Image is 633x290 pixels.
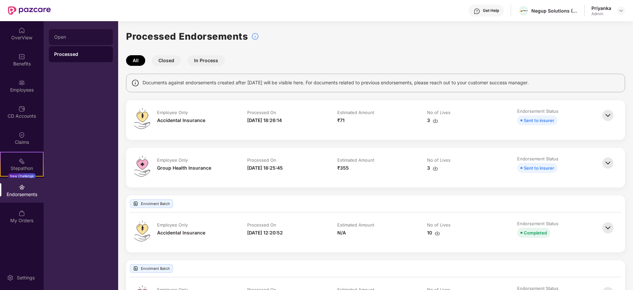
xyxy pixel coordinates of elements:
div: 10 [427,229,440,236]
img: svg+xml;base64,PHN2ZyBpZD0iQmFjay0zMngzMiIgeG1sbnM9Imh0dHA6Ly93d3cudzMub3JnLzIwMDAvc3ZnIiB3aWR0aD... [601,221,615,235]
div: Accidental Insurance [157,229,205,236]
img: svg+xml;base64,PHN2ZyBpZD0iRW1wbG95ZWVzIiB4bWxucz0iaHR0cDovL3d3dy53My5vcmcvMjAwMC9zdmciIHdpZHRoPS... [18,79,25,86]
div: 3 [427,117,438,124]
div: Processed On [247,157,276,163]
div: No of Lives [427,109,450,115]
img: svg+xml;base64,PHN2ZyBpZD0iQmFjay0zMngzMiIgeG1sbnM9Imh0dHA6Ly93d3cudzMub3JnLzIwMDAvc3ZnIiB3aWR0aD... [601,156,615,170]
div: Endorsement Status [517,156,558,162]
img: svg+xml;base64,PHN2ZyBpZD0iQmFjay0zMngzMiIgeG1sbnM9Imh0dHA6Ly93d3cudzMub3JnLzIwMDAvc3ZnIiB3aWR0aD... [601,108,615,123]
img: svg+xml;base64,PHN2ZyBpZD0iQ0RfQWNjb3VudHMiIGRhdGEtbmFtZT0iQ0QgQWNjb3VudHMiIHhtbG5zPSJodHRwOi8vd3... [18,105,25,112]
img: svg+xml;base64,PHN2ZyBpZD0iTXlfT3JkZXJzIiBkYXRhLW5hbWU9Ik15IE9yZGVycyIgeG1sbnM9Imh0dHA6Ly93d3cudz... [18,210,25,217]
div: No of Lives [427,222,450,228]
div: Processed [54,51,108,58]
img: svg+xml;base64,PHN2ZyBpZD0iSW5mb18tXzMyeDMyIiBkYXRhLW5hbWU9IkluZm8gLSAzMngzMiIgeG1sbnM9Imh0dHA6Ly... [251,32,259,40]
img: svg+xml;base64,PHN2ZyBpZD0iRW5kb3JzZW1lbnRzIiB4bWxucz0iaHR0cDovL3d3dy53My5vcmcvMjAwMC9zdmciIHdpZH... [18,184,25,190]
img: svg+xml;base64,PHN2ZyB4bWxucz0iaHR0cDovL3d3dy53My5vcmcvMjAwMC9zdmciIHdpZHRoPSI0OS4zMiIgaGVpZ2h0PS... [134,108,150,129]
div: Stepathon [1,165,43,172]
div: [DATE] 18:25:45 [247,164,283,172]
div: Processed On [247,222,276,228]
div: [DATE] 12:20:52 [247,229,283,236]
img: svg+xml;base64,PHN2ZyBpZD0iVXBsb2FkX0xvZ3MiIGRhdGEtbmFtZT0iVXBsb2FkIExvZ3MiIHhtbG5zPSJodHRwOi8vd3... [133,201,138,206]
button: In Process [187,55,225,66]
div: Endorsement Status [517,108,558,114]
img: svg+xml;base64,PHN2ZyBpZD0iRG93bmxvYWQtMzJ4MzIiIHhtbG5zPSJodHRwOi8vd3d3LnczLm9yZy8yMDAwL3N2ZyIgd2... [435,230,440,236]
div: Admin [591,11,611,17]
div: Get Help [483,8,499,13]
img: svg+xml;base64,PHN2ZyB4bWxucz0iaHR0cDovL3d3dy53My5vcmcvMjAwMC9zdmciIHdpZHRoPSI0OS4zMiIgaGVpZ2h0PS... [134,156,150,177]
div: Employee Only [157,109,188,115]
div: Sent to insurer [524,164,554,172]
img: logo-h60.png [519,10,528,13]
div: Enrolment Batch [130,264,173,273]
button: All [126,55,145,66]
h1: Processed Endorsements [126,29,248,44]
div: Negup Solutions (Opc) Private Limited [531,8,578,14]
img: svg+xml;base64,PHN2ZyBpZD0iRG93bmxvYWQtMzJ4MzIiIHhtbG5zPSJodHRwOi8vd3d3LnczLm9yZy8yMDAwL3N2ZyIgd2... [433,166,438,171]
div: ₹355 [337,164,349,172]
img: svg+xml;base64,PHN2ZyB4bWxucz0iaHR0cDovL3d3dy53My5vcmcvMjAwMC9zdmciIHdpZHRoPSI0OS4zMiIgaGVpZ2h0PS... [134,221,150,241]
div: Endorsement Status [517,221,558,227]
div: [DATE] 18:26:14 [247,117,282,124]
div: Completed [524,229,547,236]
img: svg+xml;base64,PHN2ZyBpZD0iQmVuZWZpdHMiIHhtbG5zPSJodHRwOi8vd3d3LnczLm9yZy8yMDAwL3N2ZyIgd2lkdGg9Ij... [18,53,25,60]
div: Accidental Insurance [157,117,205,124]
div: Sent to insurer [524,117,554,124]
div: Enrolment Batch [130,199,173,208]
div: Estimated Amount [337,109,374,115]
div: Settings [15,274,37,281]
span: Documents against endorsements created after [DATE] will be visible here. For documents related t... [143,79,529,86]
div: Employee Only [157,222,188,228]
div: Processed On [247,109,276,115]
div: Group Health Insurance [157,164,211,172]
div: Open [54,34,108,40]
img: New Pazcare Logo [8,6,51,15]
div: Estimated Amount [337,222,374,228]
img: svg+xml;base64,PHN2ZyBpZD0iQ2xhaW0iIHhtbG5zPSJodHRwOi8vd3d3LnczLm9yZy8yMDAwL3N2ZyIgd2lkdGg9IjIwIi... [18,132,25,138]
div: Priyanka [591,5,611,11]
div: New Challenge [8,173,36,179]
img: svg+xml;base64,PHN2ZyBpZD0iVXBsb2FkX0xvZ3MiIGRhdGEtbmFtZT0iVXBsb2FkIExvZ3MiIHhtbG5zPSJodHRwOi8vd3... [133,266,138,271]
div: Employee Only [157,157,188,163]
img: svg+xml;base64,PHN2ZyBpZD0iRG93bmxvYWQtMzJ4MzIiIHhtbG5zPSJodHRwOi8vd3d3LnczLm9yZy8yMDAwL3N2ZyIgd2... [433,118,438,123]
div: Estimated Amount [337,157,374,163]
button: Closed [152,55,181,66]
img: svg+xml;base64,PHN2ZyB4bWxucz0iaHR0cDovL3d3dy53My5vcmcvMjAwMC9zdmciIHdpZHRoPSIyMSIgaGVpZ2h0PSIyMC... [18,158,25,164]
img: svg+xml;base64,PHN2ZyBpZD0iSGVscC0zMngzMiIgeG1sbnM9Imh0dHA6Ly93d3cudzMub3JnLzIwMDAvc3ZnIiB3aWR0aD... [474,8,480,15]
div: No of Lives [427,157,450,163]
div: 3 [427,164,438,172]
img: svg+xml;base64,PHN2ZyBpZD0iSG9tZSIgeG1sbnM9Imh0dHA6Ly93d3cudzMub3JnLzIwMDAvc3ZnIiB3aWR0aD0iMjAiIG... [18,27,25,34]
div: N/A [337,229,346,236]
img: svg+xml;base64,PHN2ZyBpZD0iU2V0dGluZy0yMHgyMCIgeG1sbnM9Imh0dHA6Ly93d3cudzMub3JnLzIwMDAvc3ZnIiB3aW... [7,274,14,281]
img: svg+xml;base64,PHN2ZyBpZD0iSW5mbyIgeG1sbnM9Imh0dHA6Ly93d3cudzMub3JnLzIwMDAvc3ZnIiB3aWR0aD0iMTQiIG... [131,79,139,87]
div: ₹71 [337,117,345,124]
img: svg+xml;base64,PHN2ZyBpZD0iRHJvcGRvd24tMzJ4MzIiIHhtbG5zPSJodHRwOi8vd3d3LnczLm9yZy8yMDAwL3N2ZyIgd2... [618,8,624,13]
